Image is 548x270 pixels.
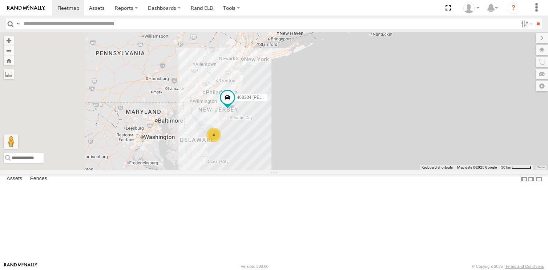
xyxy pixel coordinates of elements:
div: Dale Gerhard [461,3,482,13]
label: Fences [27,174,51,184]
label: Dock Summary Table to the Left [520,174,528,184]
label: Search Filter Options [518,19,534,29]
a: Visit our Website [4,263,37,270]
div: Version: 308.00 [241,264,269,269]
i: ? [508,2,519,14]
label: Dock Summary Table to the Right [528,174,535,184]
label: Assets [3,174,26,184]
label: Map Settings [536,81,548,91]
button: Drag Pegman onto the map to open Street View [4,134,18,149]
label: Hide Summary Table [535,174,543,184]
button: Zoom in [4,36,14,45]
label: Measure [4,69,14,79]
button: Keyboard shortcuts [422,165,453,170]
button: Map Scale: 50 km per 51 pixels [499,165,533,170]
button: Zoom Home [4,56,14,65]
span: 468334 [PERSON_NAME] [237,95,289,100]
div: 4 [206,128,221,142]
button: Zoom out [4,45,14,56]
label: Search Query [15,19,21,29]
a: Terms and Conditions [505,264,544,269]
span: Map data ©2025 Google [457,165,497,169]
img: rand-logo.svg [7,5,45,11]
span: 50 km [501,165,511,169]
a: Terms (opens in new tab) [537,166,545,169]
div: © Copyright 2025 - [472,264,544,269]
